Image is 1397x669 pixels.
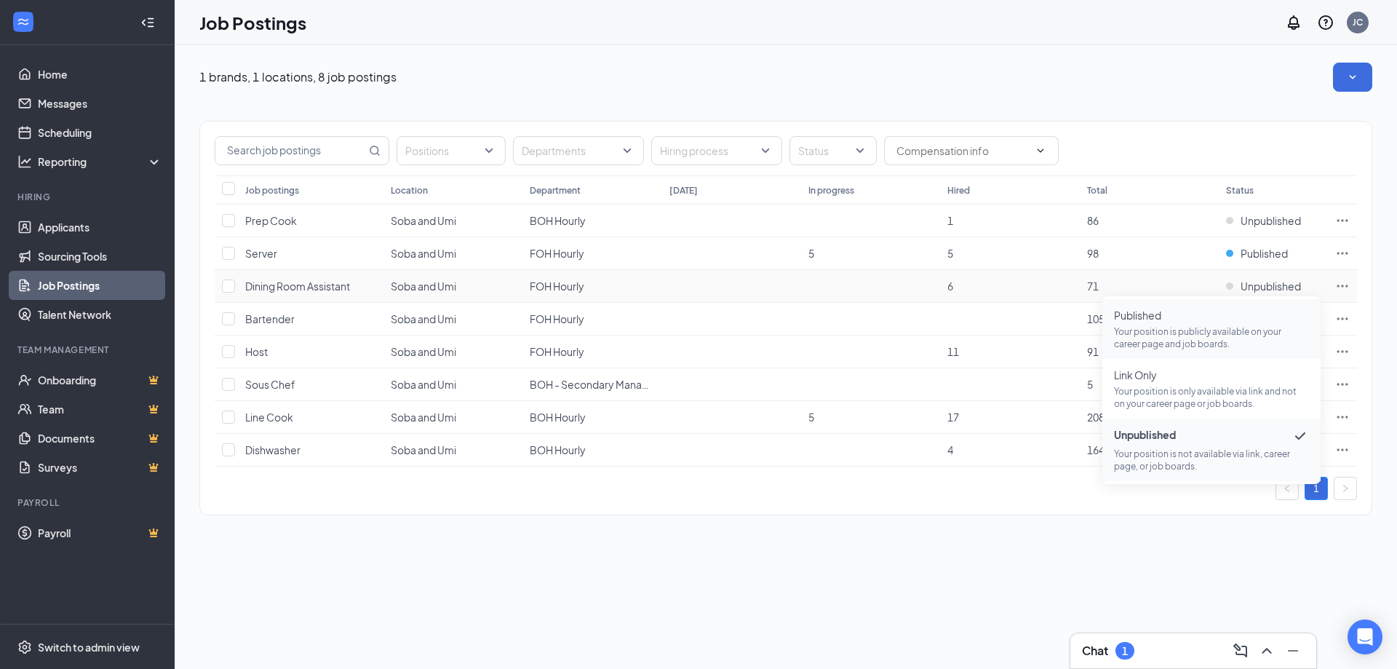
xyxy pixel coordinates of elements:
[940,175,1079,205] th: Hired
[391,411,456,424] span: Soba and Umi
[17,640,32,654] svg: Settings
[38,365,162,395] a: OnboardingCrown
[391,247,456,260] span: Soba and Umi
[38,640,140,654] div: Switch to admin view
[522,270,661,303] td: FOH Hourly
[530,378,680,391] span: BOH - Secondary Management
[369,145,381,157] svg: MagnifyingGlass
[38,242,162,271] a: Sourcing Tools
[1335,312,1350,326] svg: Ellipses
[391,214,456,227] span: Soba and Umi
[245,280,350,293] span: Dining Room Assistant
[662,175,801,205] th: [DATE]
[808,247,814,260] span: 5
[896,143,1029,159] input: Compensation info
[947,411,959,424] span: 17
[215,137,366,165] input: Search job postings
[17,344,159,356] div: Team Management
[947,214,953,227] span: 1
[1229,639,1252,662] button: ComposeMessage
[391,312,456,325] span: Soba and Umi
[391,378,456,391] span: Soba and Umi
[530,443,586,456] span: BOH Hourly
[1275,477,1299,500] li: Previous Page
[1219,175,1328,205] th: Status
[1080,175,1219,205] th: Total
[245,184,299,197] div: Job postings
[16,15,31,29] svg: WorkstreamLogo
[530,184,581,197] div: Department
[1341,484,1350,493] span: right
[1082,643,1108,659] h3: Chat
[1345,70,1360,84] svg: SmallChevronDown
[38,424,162,453] a: DocumentsCrown
[199,69,397,85] p: 1 brands, 1 locations, 8 job postings
[391,280,456,293] span: Soba and Umi
[1334,477,1357,500] button: right
[245,345,268,358] span: Host
[1114,325,1309,350] p: Your position is publicly available on your career page and job boards.
[1241,246,1288,261] span: Published
[1334,477,1357,500] li: Next Page
[391,184,428,197] div: Location
[530,345,584,358] span: FOH Hourly
[808,411,814,424] span: 5
[530,280,584,293] span: FOH Hourly
[245,214,297,227] span: Prep Cook
[245,411,293,424] span: Line Cook
[1317,14,1334,31] svg: QuestionInfo
[522,401,661,434] td: BOH Hourly
[1241,279,1301,293] span: Unpublished
[383,434,522,467] td: Soba and Umi
[38,300,162,329] a: Talent Network
[522,303,661,336] td: FOH Hourly
[1335,344,1350,359] svg: Ellipses
[530,247,584,260] span: FOH Hourly
[383,205,522,237] td: Soba and Umi
[1275,477,1299,500] button: left
[1255,639,1278,662] button: ChevronUp
[1335,246,1350,261] svg: Ellipses
[1284,642,1302,660] svg: Minimize
[1305,478,1327,499] a: 1
[1232,642,1249,660] svg: ComposeMessage
[383,401,522,434] td: Soba and Umi
[391,345,456,358] span: Soba and Umi
[530,411,586,424] span: BOH Hourly
[1335,213,1350,228] svg: Ellipses
[1087,345,1099,358] span: 91
[38,60,162,89] a: Home
[1087,214,1099,227] span: 86
[383,237,522,270] td: Soba and Umi
[530,312,584,325] span: FOH Hourly
[1087,280,1099,293] span: 71
[1283,484,1291,493] span: left
[383,368,522,401] td: Soba and Umi
[38,518,162,547] a: PayrollCrown
[530,214,586,227] span: BOH Hourly
[17,154,32,169] svg: Analysis
[1122,645,1128,657] div: 1
[38,271,162,300] a: Job Postings
[1035,145,1046,157] svg: ChevronDown
[1114,308,1309,322] span: Published
[1335,377,1350,392] svg: Ellipses
[38,118,162,147] a: Scheduling
[38,213,162,242] a: Applicants
[1281,639,1305,662] button: Minimize
[17,191,159,203] div: Hiring
[1087,378,1093,391] span: 5
[38,453,162,482] a: SurveysCrown
[245,378,295,391] span: Sous Chef
[245,443,301,456] span: Dishwasher
[522,336,661,368] td: FOH Hourly
[522,205,661,237] td: BOH Hourly
[522,237,661,270] td: FOH Hourly
[1335,279,1350,293] svg: Ellipses
[947,345,959,358] span: 11
[383,336,522,368] td: Soba and Umi
[801,175,940,205] th: In progress
[245,247,277,260] span: Server
[1114,448,1309,472] p: Your position is not available via link, career page, or job boards.
[38,395,162,424] a: TeamCrown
